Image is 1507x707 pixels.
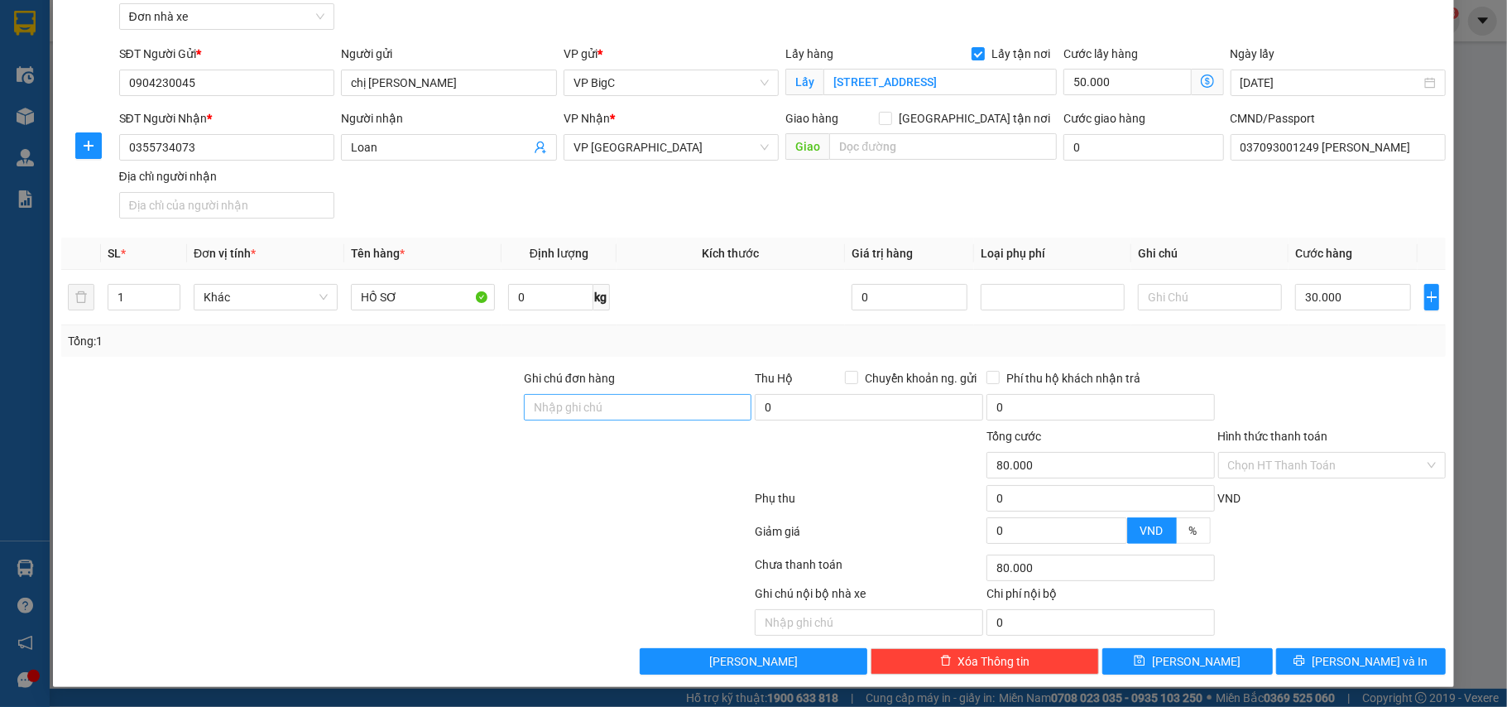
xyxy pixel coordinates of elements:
[640,648,868,675] button: [PERSON_NAME]
[341,109,557,127] div: Người nhận
[709,652,798,671] span: [PERSON_NAME]
[753,489,985,518] div: Phụ thu
[785,133,829,160] span: Giao
[204,285,328,310] span: Khác
[1201,75,1214,88] span: dollar-circle
[702,247,759,260] span: Kích thước
[68,284,94,310] button: delete
[1134,655,1145,668] span: save
[1063,112,1145,125] label: Cước giao hàng
[1312,652,1428,671] span: [PERSON_NAME] và In
[1218,430,1328,443] label: Hình thức thanh toán
[1231,47,1275,60] label: Ngày lấy
[564,45,780,63] div: VP gửi
[530,247,588,260] span: Định lượng
[119,167,335,185] div: Địa chỉ người nhận
[940,655,952,668] span: delete
[753,522,985,551] div: Giảm giá
[75,132,102,159] button: plus
[119,192,335,219] input: Địa chỉ của người nhận
[574,70,770,95] span: VP BigC
[194,247,256,260] span: Đơn vị tính
[119,109,335,127] div: SĐT Người Nhận
[68,332,583,350] div: Tổng: 1
[1102,648,1273,675] button: save[PERSON_NAME]
[574,135,770,160] span: VP Ninh Bình
[785,47,833,60] span: Lấy hàng
[755,584,983,609] div: Ghi chú nội bộ nhà xe
[892,109,1057,127] span: [GEOGRAPHIC_DATA] tận nơi
[534,141,547,154] span: user-add
[119,45,335,63] div: SĐT Người Gửi
[1063,69,1191,95] input: Cước lấy hàng
[1138,284,1282,310] input: Ghi Chú
[351,247,405,260] span: Tên hàng
[985,45,1057,63] span: Lấy tận nơi
[871,648,1099,675] button: deleteXóa Thông tin
[1293,655,1305,668] span: printer
[1140,524,1164,537] span: VND
[753,555,985,584] div: Chưa thanh toán
[1424,284,1440,310] button: plus
[564,112,610,125] span: VP Nhận
[785,69,823,95] span: Lấy
[829,133,1057,160] input: Dọc đường
[858,369,983,387] span: Chuyển khoản ng. gửi
[986,584,1215,609] div: Chi phí nội bộ
[524,372,615,385] label: Ghi chú đơn hàng
[593,284,610,310] span: kg
[823,69,1057,95] input: Lấy tận nơi
[1231,109,1447,127] div: CMND/Passport
[755,372,793,385] span: Thu Hộ
[1295,247,1352,260] span: Cước hàng
[1276,648,1447,675] button: printer[PERSON_NAME] và In
[974,238,1131,270] th: Loại phụ phí
[1189,524,1197,537] span: %
[1131,238,1289,270] th: Ghi chú
[1063,134,1223,161] input: Cước giao hàng
[1425,291,1439,304] span: plus
[1063,47,1138,60] label: Cước lấy hàng
[341,45,557,63] div: Người gửi
[852,284,967,310] input: 0
[129,4,325,29] span: Đơn nhà xe
[958,652,1030,671] span: Xóa Thông tin
[1241,74,1422,92] input: Ngày lấy
[755,609,983,636] input: Nhập ghi chú
[1000,369,1147,387] span: Phí thu hộ khách nhận trả
[785,112,838,125] span: Giao hàng
[108,247,121,260] span: SL
[76,139,101,152] span: plus
[351,284,495,310] input: VD: Bàn, Ghế
[1152,652,1241,671] span: [PERSON_NAME]
[1218,492,1241,505] span: VND
[524,394,752,421] input: Ghi chú đơn hàng
[986,430,1041,443] span: Tổng cước
[852,247,913,260] span: Giá trị hàng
